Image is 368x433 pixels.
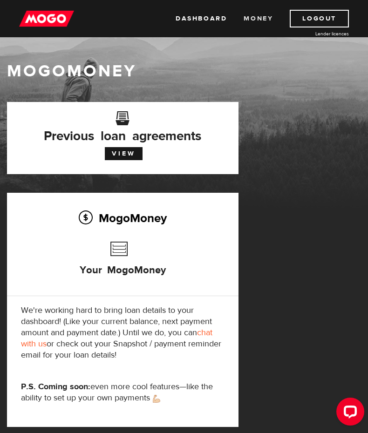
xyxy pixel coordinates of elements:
a: Money [244,10,273,27]
strong: P.S. Coming soon: [21,381,90,392]
a: Lender licences [279,30,349,37]
p: even more cool features—like the ability to set up your own payments [21,381,225,404]
h3: Previous loan agreements [21,117,225,141]
a: View [105,147,143,160]
h1: MogoMoney [7,61,361,81]
h3: Your MogoMoney [80,237,166,290]
a: chat with us [21,327,212,349]
p: We're working hard to bring loan details to your dashboard! (Like your current balance, next paym... [21,305,225,361]
h2: MogoMoney [21,208,225,228]
a: Logout [290,10,349,27]
img: mogo_logo-11ee424be714fa7cbb0f0f49df9e16ec.png [19,10,74,27]
iframe: LiveChat chat widget [329,394,368,433]
a: Dashboard [176,10,227,27]
img: strong arm emoji [153,395,160,403]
